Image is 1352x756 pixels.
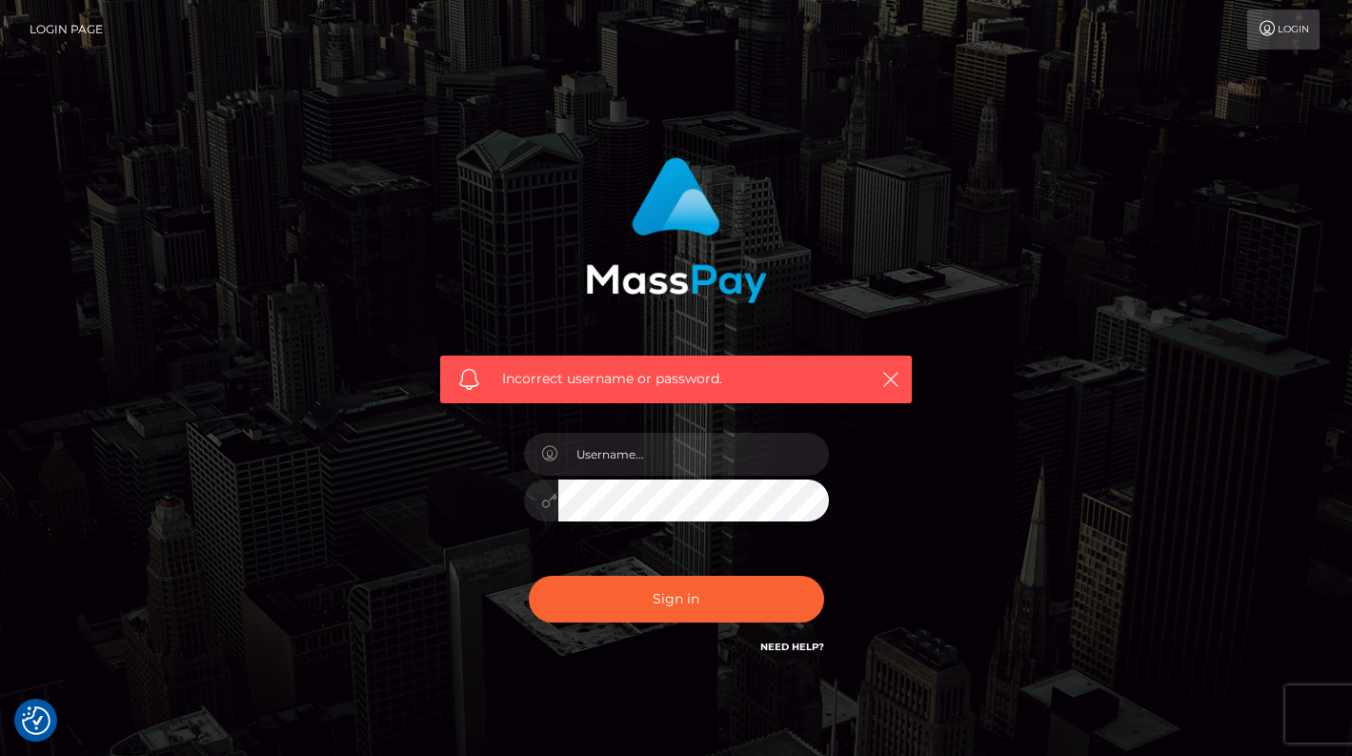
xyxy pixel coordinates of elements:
[502,369,850,389] span: Incorrect username or password.
[22,706,50,735] button: Consent Preferences
[22,706,50,735] img: Revisit consent button
[1247,10,1320,50] a: Login
[760,641,824,653] a: Need Help?
[30,10,103,50] a: Login Page
[529,576,824,623] button: Sign in
[558,433,829,476] input: Username...
[586,157,767,303] img: MassPay Login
